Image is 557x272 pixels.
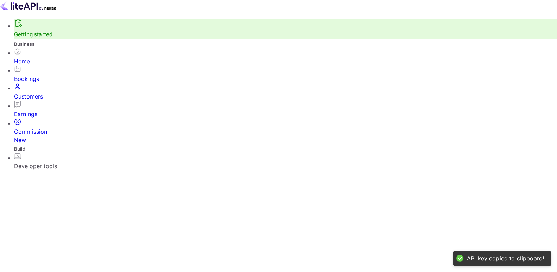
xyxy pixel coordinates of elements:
span: Build [14,146,25,152]
a: CommissionNew [14,118,557,144]
div: Home [14,57,557,65]
a: Home [14,48,557,65]
div: Earnings [14,110,557,118]
div: Customers [14,92,557,101]
span: Business [14,41,34,47]
a: Bookings [14,65,557,83]
div: New [14,136,557,144]
a: Earnings [14,101,557,118]
a: Getting started [14,31,52,38]
div: Developer tools [14,162,557,170]
a: Customers [14,83,557,101]
div: Commission [14,127,557,144]
div: Bookings [14,75,557,83]
div: Getting started [14,19,557,39]
div: API key copied to clipboard! [467,255,544,262]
